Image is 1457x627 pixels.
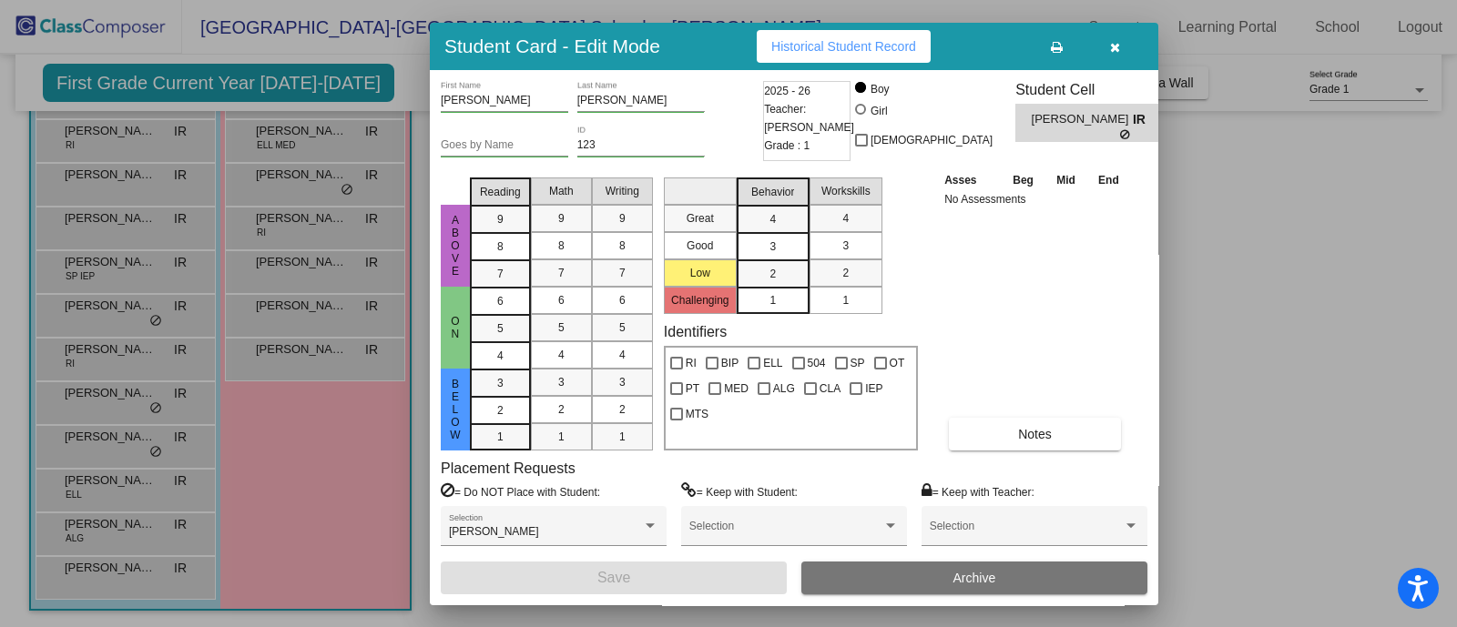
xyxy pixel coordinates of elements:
span: Behavior [751,184,794,200]
span: Above [447,214,464,278]
span: MTS [686,403,708,425]
th: Asses [940,170,1001,190]
span: 8 [619,238,626,254]
th: End [1086,170,1130,190]
button: Historical Student Record [757,30,931,63]
span: SP [851,352,865,374]
span: Workskills [821,183,871,199]
span: 1 [769,292,776,308]
span: Math [549,183,574,199]
span: Historical Student Record [771,39,916,54]
span: 2 [558,401,565,418]
div: Boy [870,81,890,97]
span: 1 [842,292,849,308]
span: 504 [808,352,826,374]
span: RI [686,352,697,374]
span: 5 [558,319,565,336]
span: Grade : 1 [764,137,810,155]
span: PT [686,378,699,399]
button: Archive [801,561,1147,594]
span: 2 [842,265,849,281]
th: Mid [1045,170,1086,190]
input: Enter ID [577,139,705,152]
span: 6 [558,292,565,308]
span: 3 [497,375,504,391]
span: BIP [721,352,739,374]
span: 7 [619,265,626,281]
span: 5 [497,320,504,337]
span: Archive [953,571,996,585]
span: 2 [619,401,626,418]
span: Below [447,378,464,441]
span: 8 [558,238,565,254]
span: 3 [558,374,565,390]
span: 2 [769,266,776,282]
h3: Student Cell [1015,81,1174,98]
span: 1 [619,429,626,445]
span: OT [890,352,905,374]
span: Reading [480,184,521,200]
input: goes by name [441,139,568,152]
span: [PERSON_NAME] [449,525,539,538]
span: Teacher: [PERSON_NAME] [764,100,854,137]
th: Beg [1001,170,1044,190]
label: Identifiers [664,323,727,340]
span: IEP [865,378,882,399]
span: On [447,315,464,340]
span: [PERSON_NAME] [1032,110,1133,129]
label: = Keep with Teacher: [922,482,1034,501]
span: [DEMOGRAPHIC_DATA] [871,129,993,151]
span: 8 [497,238,504,255]
label: = Keep with Student: [681,482,798,501]
span: Writing [606,183,639,199]
span: Notes [1018,427,1052,441]
span: 3 [842,238,849,254]
span: 9 [619,210,626,227]
span: 2 [497,402,504,419]
span: 7 [497,266,504,282]
span: 1 [558,429,565,445]
span: ELL [763,352,782,374]
span: 3 [619,374,626,390]
span: 4 [619,347,626,363]
button: Notes [949,418,1121,450]
label: Placement Requests [441,460,576,477]
span: 5 [619,319,626,336]
label: = Do NOT Place with Student: [441,482,600,501]
span: 4 [769,211,776,228]
button: Save [441,561,787,594]
span: 4 [558,347,565,363]
span: ALG [773,378,795,399]
span: CLA [820,378,841,399]
span: 9 [497,211,504,228]
span: 3 [769,238,776,255]
span: 9 [558,210,565,227]
h3: Student Card - Edit Mode [444,35,660,57]
div: Girl [870,103,888,119]
span: MED [724,378,749,399]
span: 4 [842,210,849,227]
td: No Assessments [940,190,1131,208]
span: 1 [497,429,504,445]
span: 6 [497,293,504,309]
span: Save [597,570,630,585]
span: 7 [558,265,565,281]
span: 4 [497,348,504,364]
span: 6 [619,292,626,308]
span: 2025 - 26 [764,82,810,100]
span: IR [1133,110,1158,129]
